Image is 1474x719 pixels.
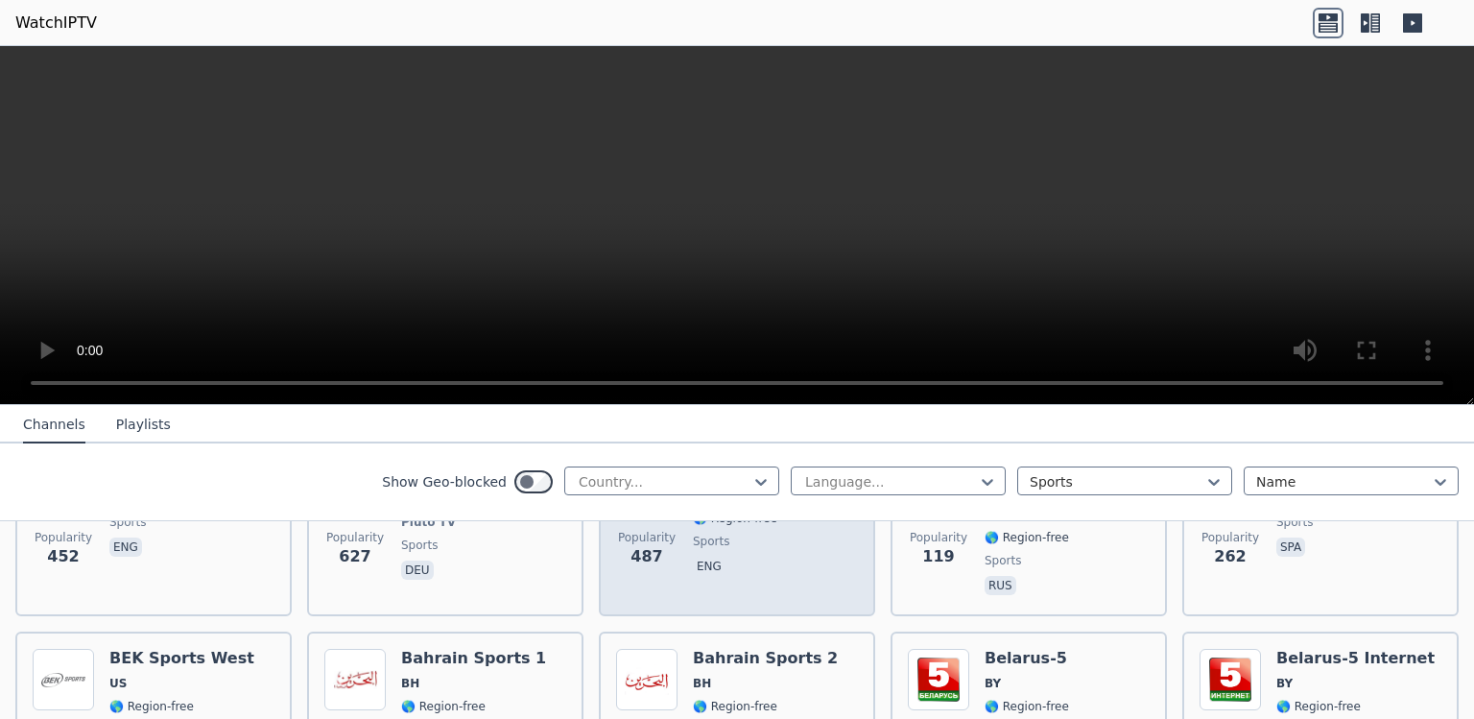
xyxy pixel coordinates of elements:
span: 🌎 Region-free [985,530,1069,545]
span: sports [693,534,729,549]
p: deu [401,561,434,580]
span: BH [401,676,419,691]
span: Popularity [618,530,676,545]
img: BEK Sports West [33,649,94,710]
span: sports [109,515,146,530]
button: Channels [23,407,85,443]
span: 🌎 Region-free [693,699,777,714]
span: Popularity [910,530,967,545]
span: 119 [922,545,954,568]
span: sports [401,538,438,553]
img: Bahrain Sports 2 [616,649,678,710]
span: 487 [630,545,662,568]
span: Popularity [35,530,92,545]
p: eng [109,538,142,557]
span: 627 [339,545,370,568]
img: Belarus-5 [908,649,969,710]
h6: Belarus-5 [985,649,1069,668]
span: 🌎 Region-free [1276,699,1361,714]
span: 452 [47,545,79,568]
h6: BEK Sports West [109,649,254,668]
span: BH [693,676,711,691]
span: Popularity [1201,530,1259,545]
span: BY [1276,676,1293,691]
span: 262 [1214,545,1246,568]
h6: Bahrain Sports 2 [693,649,838,668]
button: Playlists [116,407,171,443]
span: Popularity [326,530,384,545]
span: 🌎 Region-free [109,699,194,714]
span: sports [1276,515,1313,530]
span: BY [985,676,1001,691]
a: WatchIPTV [15,12,97,35]
p: spa [1276,538,1305,557]
p: rus [985,576,1016,595]
span: US [109,676,127,691]
h6: Belarus-5 Internet [1276,649,1435,668]
span: 🌎 Region-free [401,699,486,714]
label: Show Geo-blocked [382,472,507,491]
img: Bahrain Sports 1 [324,649,386,710]
span: Pluto TV [401,515,456,530]
span: 🌎 Region-free [985,699,1069,714]
img: Belarus-5 Internet [1200,649,1261,710]
p: eng [693,557,725,576]
span: sports [985,553,1021,568]
h6: Bahrain Sports 1 [401,649,546,668]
